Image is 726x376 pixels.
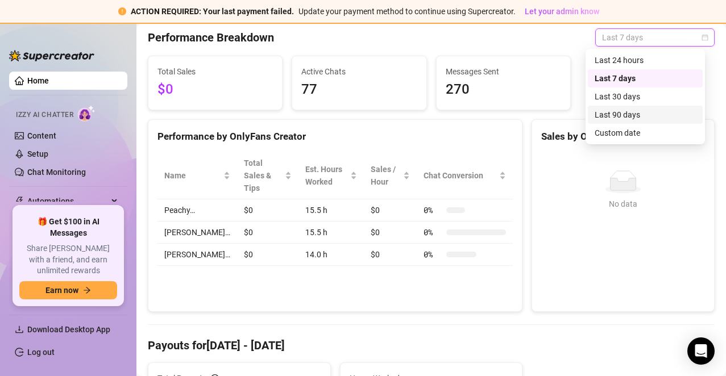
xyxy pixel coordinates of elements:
[424,169,497,182] span: Chat Conversion
[371,163,401,188] span: Sales / Hour
[157,222,237,244] td: [PERSON_NAME]…
[19,281,117,299] button: Earn nowarrow-right
[446,79,561,101] span: 270
[237,244,298,266] td: $0
[364,152,417,199] th: Sales / Hour
[157,79,273,101] span: $0
[27,325,110,334] span: Download Desktop App
[237,199,298,222] td: $0
[148,337,715,353] h4: Payouts for [DATE] - [DATE]
[702,34,708,41] span: calendar
[19,216,117,239] span: 🎁 Get $100 in AI Messages
[19,243,117,277] span: Share [PERSON_NAME] with a friend, and earn unlimited rewards
[424,248,442,261] span: 0 %
[546,198,700,210] div: No data
[157,244,237,266] td: [PERSON_NAME]…
[298,244,364,266] td: 14.0 h
[588,69,703,87] div: Last 7 days
[595,72,696,85] div: Last 7 days
[602,29,708,46] span: Last 7 days
[27,348,55,357] a: Log out
[118,7,126,15] span: exclamation-circle
[446,65,561,78] span: Messages Sent
[27,76,49,85] a: Home
[27,131,56,140] a: Content
[164,169,221,182] span: Name
[157,129,513,144] div: Performance by OnlyFans Creator
[417,152,513,199] th: Chat Conversion
[687,337,715,365] div: Open Intercom Messenger
[298,199,364,222] td: 15.5 h
[237,222,298,244] td: $0
[305,163,348,188] div: Est. Hours Worked
[16,110,73,120] span: Izzy AI Chatter
[27,192,108,210] span: Automations
[157,152,237,199] th: Name
[364,244,417,266] td: $0
[15,325,24,334] span: download
[148,30,274,45] h4: Performance Breakdown
[301,79,417,101] span: 77
[131,7,294,16] strong: ACTION REQUIRED: Your last payment failed.
[157,199,237,222] td: Peachy…
[525,7,599,16] span: Let your admin know
[27,168,86,177] a: Chat Monitoring
[520,5,604,18] button: Let your admin know
[298,222,364,244] td: 15.5 h
[595,90,696,103] div: Last 30 days
[237,152,298,199] th: Total Sales & Tips
[364,199,417,222] td: $0
[595,127,696,139] div: Custom date
[157,65,273,78] span: Total Sales
[424,226,442,239] span: 0 %
[301,65,417,78] span: Active Chats
[83,286,91,294] span: arrow-right
[588,51,703,69] div: Last 24 hours
[424,204,442,216] span: 0 %
[541,129,705,144] div: Sales by OnlyFans Creator
[588,106,703,124] div: Last 90 days
[45,286,78,295] span: Earn now
[364,222,417,244] td: $0
[78,105,96,122] img: AI Chatter
[588,87,703,106] div: Last 30 days
[9,50,94,61] img: logo-BBDzfeDw.svg
[298,7,516,16] span: Update your payment method to continue using Supercreator.
[595,54,696,66] div: Last 24 hours
[588,124,703,142] div: Custom date
[244,157,283,194] span: Total Sales & Tips
[15,197,24,206] span: thunderbolt
[595,108,696,121] div: Last 90 days
[27,149,48,158] a: Setup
